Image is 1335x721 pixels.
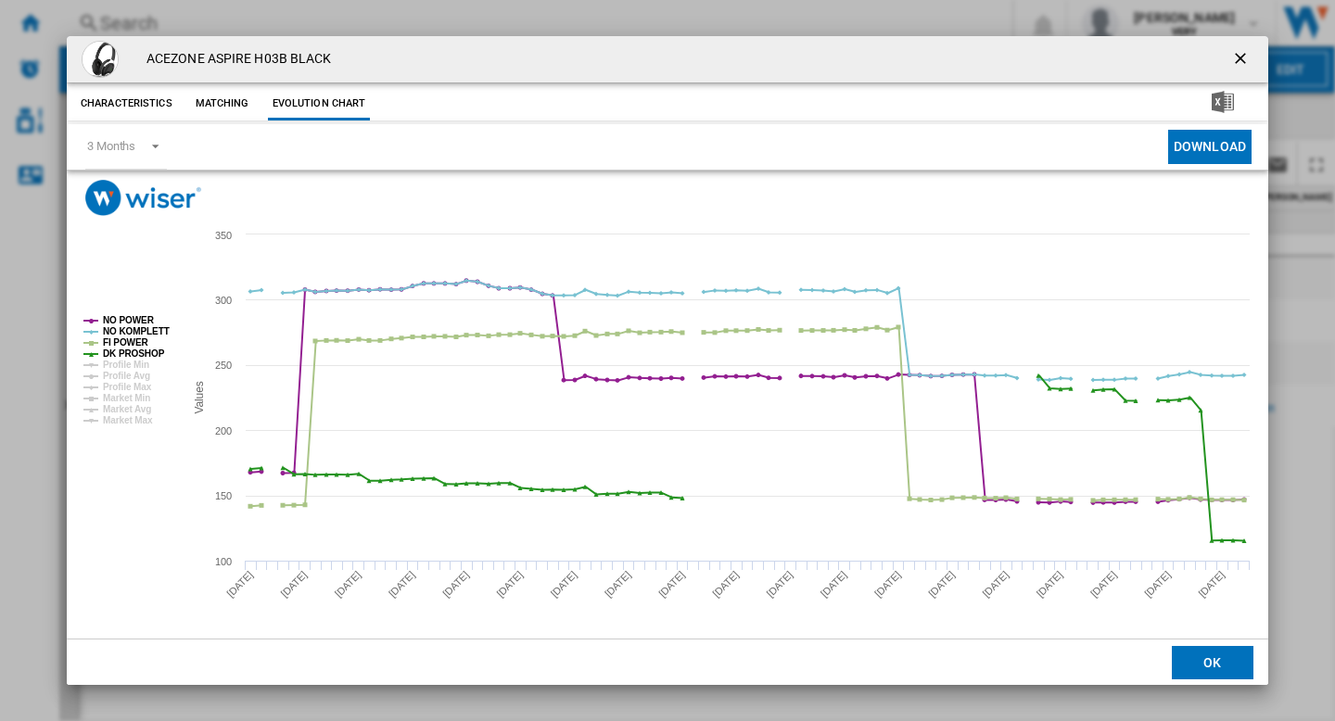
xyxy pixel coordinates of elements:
tspan: 150 [215,490,232,501]
button: Download in Excel [1182,87,1264,120]
tspan: 250 [215,360,232,371]
tspan: [DATE] [333,569,363,600]
tspan: [DATE] [710,569,741,600]
tspan: Profile Min [103,360,149,370]
tspan: [DATE] [926,569,957,600]
tspan: Market Max [103,415,153,425]
button: Evolution chart [268,87,371,120]
tspan: [DATE] [387,569,417,600]
tspan: [DATE] [1088,569,1119,600]
button: Characteristics [76,87,177,120]
tspan: 300 [215,295,232,306]
tspan: Values [193,381,206,413]
tspan: [DATE] [980,569,1011,600]
tspan: [DATE] [1142,569,1173,600]
h4: ACEZONE ASPIRE H03B BLACK [137,50,332,69]
tspan: [DATE] [224,569,255,600]
tspan: [DATE] [1196,569,1227,600]
img: excel-24x24.png [1212,91,1234,113]
tspan: [DATE] [819,569,849,600]
tspan: DK PROSHOP [103,348,165,359]
tspan: 350 [215,230,232,241]
tspan: Profile Max [103,382,152,392]
tspan: Profile Avg [103,371,150,381]
tspan: [DATE] [656,569,687,600]
md-dialog: Product popup [67,36,1268,685]
tspan: NO POWER [103,315,155,325]
tspan: FI POWER [103,337,149,348]
tspan: [DATE] [278,569,309,600]
tspan: [DATE] [440,569,471,600]
img: 3110318_f2734ad0b0ee.png [82,41,119,78]
tspan: [DATE] [872,569,903,600]
ng-md-icon: getI18NText('BUTTONS.CLOSE_DIALOG') [1231,49,1253,71]
tspan: [DATE] [549,569,579,600]
button: Download [1168,130,1252,164]
tspan: Market Avg [103,404,151,414]
tspan: Market Min [103,393,150,403]
tspan: [DATE] [765,569,795,600]
tspan: [DATE] [494,569,525,600]
tspan: [DATE] [603,569,633,600]
tspan: NO KOMPLETT [103,326,170,336]
tspan: 200 [215,425,232,436]
button: OK [1172,646,1253,679]
tspan: [DATE] [1035,569,1065,600]
button: Matching [182,87,263,120]
img: logo_wiser_300x94.png [85,180,201,216]
div: 3 Months [87,139,135,153]
tspan: 100 [215,556,232,567]
button: getI18NText('BUTTONS.CLOSE_DIALOG') [1224,41,1261,78]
